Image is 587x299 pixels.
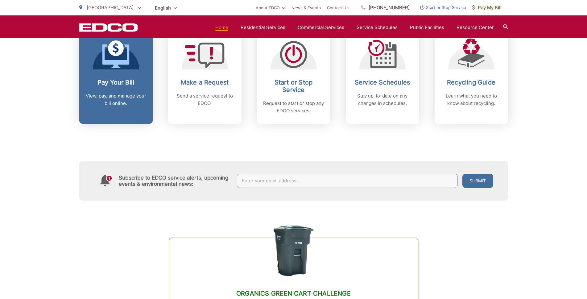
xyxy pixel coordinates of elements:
[87,5,134,10] span: [GEOGRAPHIC_DATA]
[79,29,153,124] a: Pay Your Bill View, pay, and manage your bill online.
[85,79,147,86] h2: Pay Your Bill
[441,92,502,107] p: Learn what you need to know about recycling.
[85,92,147,107] p: View, pay, and manage your bill online.
[346,29,419,124] a: Service Schedules Stay up-to-date on any changes in schedules.
[215,24,228,31] a: Home
[263,100,324,114] p: Request to start or stop any EDCO services.
[298,24,344,31] a: Commercial Services
[185,290,402,297] h2: Organics Green Cart Challenge
[168,29,242,124] a: Make a Request Send a service request to EDCO.
[256,4,285,11] a: About EDCO
[352,79,413,86] h2: Service Schedules
[174,79,235,86] h2: Make a Request
[263,79,324,93] h2: Start or Stop Service
[241,24,285,31] a: Residential Services
[150,2,181,13] span: English
[237,174,458,188] input: Enter your email address...
[352,92,413,107] p: Stay up-to-date on any changes in schedules.
[462,174,493,188] button: Submit
[435,29,508,124] a: Recycling Guide Learn what you need to know about recycling.
[472,4,502,11] span: Pay My Bill
[291,4,321,11] a: News & Events
[79,23,138,32] a: EDCD logo. Return to the homepage.
[457,24,494,31] a: Resource Center
[410,24,444,31] a: Public Facilities
[441,79,502,86] h2: Recycling Guide
[119,175,231,187] h4: Subscribe to EDCO service alerts, upcoming events & environmental news:
[327,4,349,11] a: Contact Us
[357,24,398,31] a: Service Schedules
[174,92,235,107] p: Send a service request to EDCO.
